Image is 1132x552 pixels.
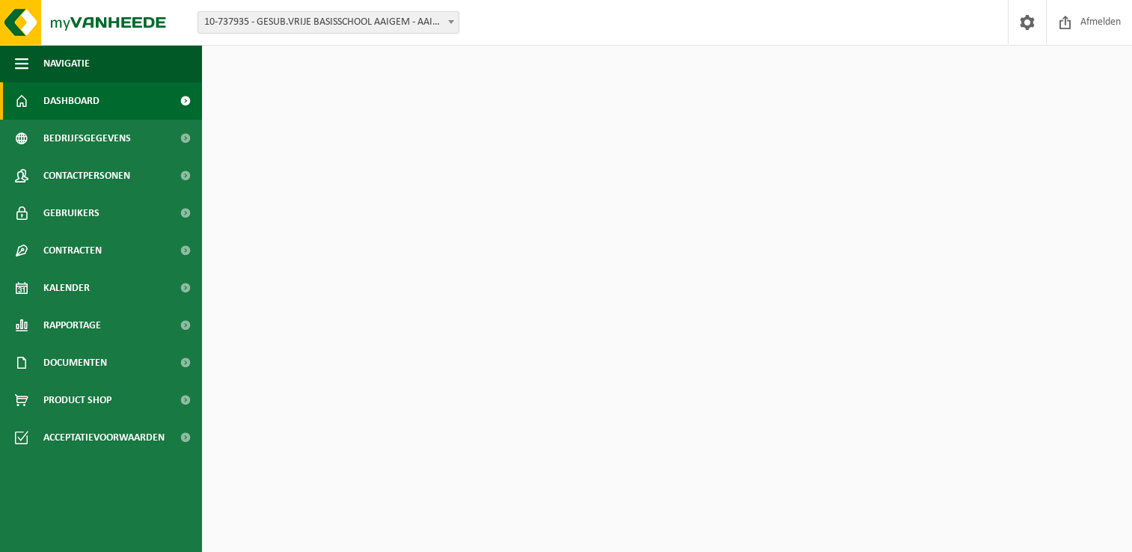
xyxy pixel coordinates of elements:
span: Bedrijfsgegevens [43,120,131,157]
span: 10-737935 - GESUB.VRIJE BASISSCHOOL AAIGEM - AAIGEM [198,12,459,33]
span: 10-737935 - GESUB.VRIJE BASISSCHOOL AAIGEM - AAIGEM [198,11,459,34]
span: Gebruikers [43,194,100,232]
span: Dashboard [43,82,100,120]
span: Product Shop [43,381,111,419]
span: Navigatie [43,45,90,82]
span: Documenten [43,344,107,381]
span: Kalender [43,269,90,307]
span: Contactpersonen [43,157,130,194]
span: Contracten [43,232,102,269]
span: Acceptatievoorwaarden [43,419,165,456]
span: Rapportage [43,307,101,344]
